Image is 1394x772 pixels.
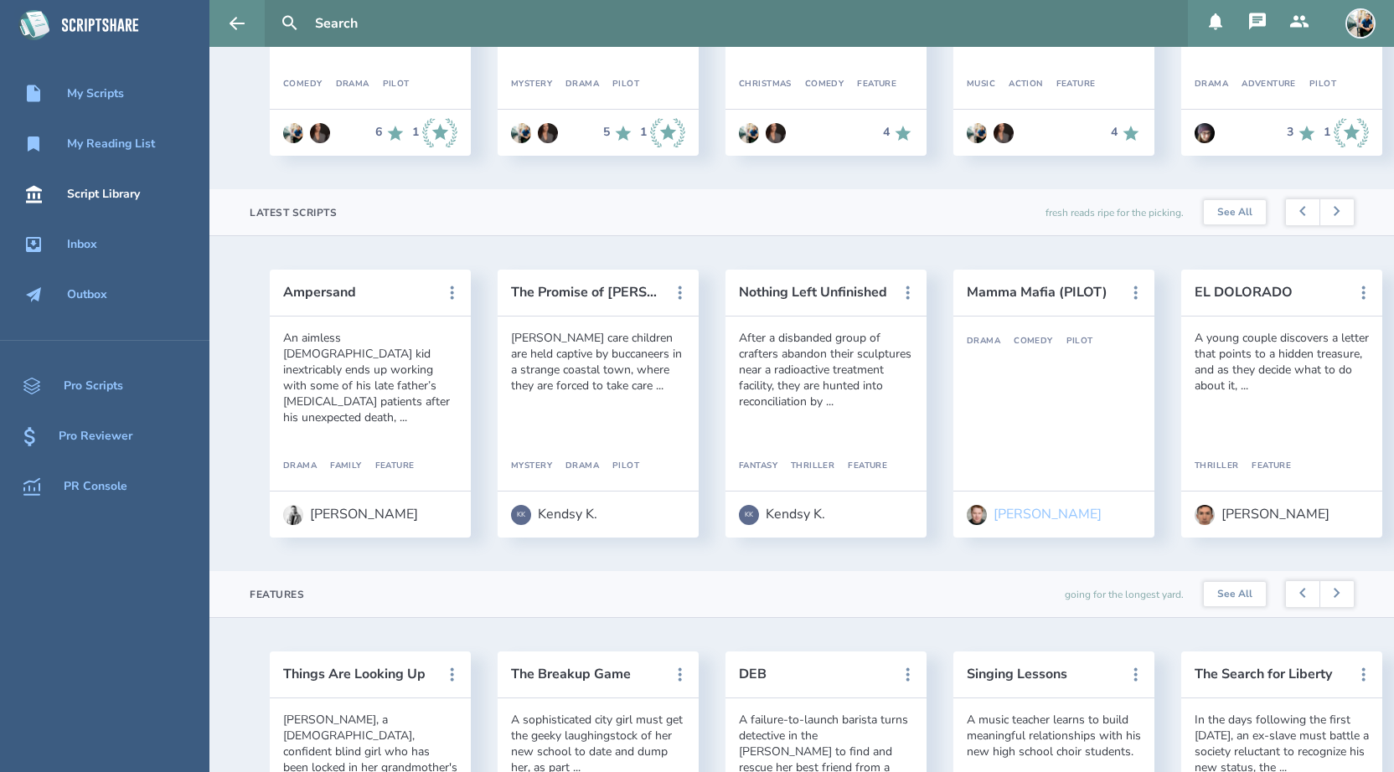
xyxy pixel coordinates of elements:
div: 1 Industry Recommends [412,118,457,148]
div: KK [739,505,759,525]
div: Feature [1043,80,1096,90]
div: fresh reads ripe for the picking. [1045,189,1184,235]
div: Music [967,80,995,90]
div: Mystery [511,80,552,90]
div: Kendsy K. [766,507,825,522]
button: DEB [739,666,890,682]
a: KKKendsy K. [739,497,825,533]
div: A music teacher learns to build meaningful relationships with his new high school choir students. [967,712,1141,759]
div: Thriller [1195,461,1238,471]
img: user_1673573717-crop.jpg [739,123,759,143]
div: [PERSON_NAME] [1221,507,1329,522]
a: KKKendsy K. [511,497,597,533]
img: user_1604966854-crop.jpg [994,123,1014,143]
div: Pro Reviewer [59,430,132,443]
a: Go to Zaelyna (Zae) Beck's profile [1195,115,1215,152]
img: user_1673573717-crop.jpg [1345,8,1376,39]
div: Pro Scripts [64,379,123,393]
button: EL DOLORADO [1195,285,1345,300]
div: Comedy [792,80,844,90]
div: 4 Recommends [1111,123,1141,143]
a: [PERSON_NAME] [967,497,1102,533]
img: user_1673573717-crop.jpg [283,123,303,143]
div: Drama [967,337,1000,347]
div: 1 [412,126,419,139]
div: Pilot [1053,337,1093,347]
div: Kendsy K. [538,507,597,522]
div: Thriller [777,461,834,471]
div: Christmas [739,80,792,90]
img: user_1604966854-crop.jpg [538,123,558,143]
div: A young couple discovers a letter that points to a hidden treasure, and as they decide what to do... [1195,330,1369,394]
a: See All [1204,200,1266,225]
img: user_1604966854-crop.jpg [766,123,786,143]
div: PR Console [64,480,127,493]
div: My Reading List [67,137,155,151]
div: Drama [283,461,317,471]
div: Features [250,588,304,601]
button: Nothing Left Unfinished [739,285,890,300]
div: Action [995,80,1043,90]
div: going for the longest yard. [1065,571,1184,617]
div: Script Library [67,188,140,201]
div: [PERSON_NAME] care children are held captive by buccaneers in a strange coastal town, where they ... [511,330,685,394]
div: Drama [552,80,599,90]
div: Drama [323,80,369,90]
div: 5 Recommends [603,118,633,148]
img: user_1716403022-crop.jpg [283,505,303,525]
a: [PERSON_NAME] [1195,497,1329,533]
div: Mystery [511,461,552,471]
div: 5 [603,126,610,139]
div: Pilot [599,461,639,471]
div: 6 Recommends [375,118,405,148]
div: 4 [1111,126,1118,139]
button: The Search for Liberty [1195,666,1345,682]
img: user_1604966854-crop.jpg [310,123,330,143]
img: user_1597253789-crop.jpg [1195,123,1215,143]
div: 1 [640,126,647,139]
div: After a disbanded group of crafters abandon their sculptures near a radioactive treatment facilit... [739,330,913,409]
div: [PERSON_NAME] [310,507,418,522]
div: Comedy [283,80,323,90]
div: KK [511,505,531,525]
div: 6 [375,126,382,139]
img: user_1756948650-crop.jpg [1195,505,1215,525]
div: Comedy [1000,337,1053,347]
div: 3 Recommends [1287,118,1317,148]
button: The Breakup Game [511,666,662,682]
div: Feature [844,80,896,90]
div: Drama [552,461,599,471]
a: [PERSON_NAME] [283,497,418,533]
img: user_1750438422-crop.jpg [967,505,987,525]
div: 4 Recommends [883,123,913,143]
div: 1 Industry Recommends [1324,118,1369,148]
div: Fantasy [739,461,777,471]
img: user_1673573717-crop.jpg [511,123,531,143]
button: The Promise of [PERSON_NAME] [511,285,662,300]
div: Inbox [67,238,97,251]
div: Feature [834,461,887,471]
button: Ampersand [283,285,434,300]
div: Adventure [1228,80,1296,90]
div: Pilot [599,80,639,90]
div: 3 [1287,126,1293,139]
div: Outbox [67,288,107,301]
div: Pilot [369,80,410,90]
div: Family [317,461,362,471]
div: My Scripts [67,87,124,100]
div: 1 Industry Recommends [640,118,685,148]
button: Things Are Looking Up [283,666,434,682]
img: user_1673573717-crop.jpg [967,123,987,143]
div: 1 [1324,126,1330,139]
div: [PERSON_NAME] [994,507,1102,522]
div: Latest Scripts [250,206,337,219]
div: Feature [1238,461,1291,471]
div: Drama [1195,80,1228,90]
button: Mamma Mafia (PILOT) [967,285,1118,300]
button: Singing Lessons [967,666,1118,682]
a: See All [1204,582,1266,607]
div: Feature [362,461,415,471]
div: 4 [883,126,890,139]
div: An aimless [DEMOGRAPHIC_DATA] kid inextricably ends up working with some of his late father’s [ME... [283,330,457,425]
div: Pilot [1296,80,1336,90]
